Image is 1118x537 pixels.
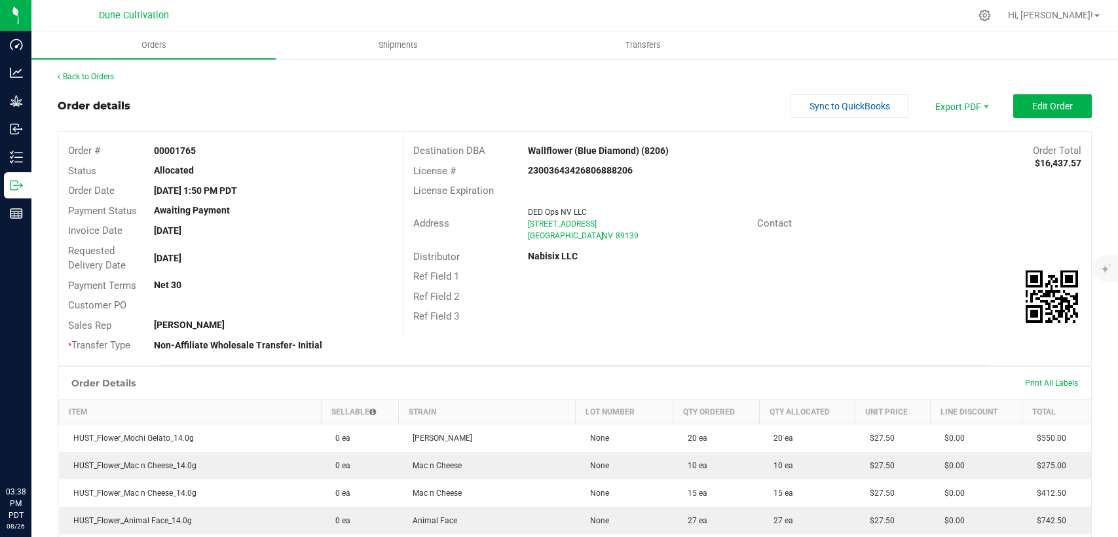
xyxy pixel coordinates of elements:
span: Print All Labels [1025,379,1078,388]
a: Shipments [276,31,520,59]
span: Customer PO [68,299,126,311]
span: None [584,516,609,525]
span: Sync to QuickBooks [810,101,890,111]
th: Unit Price [855,399,930,424]
li: Export PDF [922,94,1000,118]
span: HUST_Flower_Mac n Cheese_14.0g [67,489,196,498]
span: 20 ea [767,434,793,443]
inline-svg: Inbound [10,122,23,136]
inline-svg: Inventory [10,151,23,164]
th: Qty Allocated [759,399,855,424]
inline-svg: Analytics [10,66,23,79]
th: Qty Ordered [673,399,759,424]
span: Transfers [607,39,679,51]
button: Edit Order [1013,94,1092,118]
a: Back to Orders [58,72,114,81]
inline-svg: Dashboard [10,38,23,51]
strong: Awaiting Payment [154,205,230,215]
span: $275.00 [1030,461,1066,470]
span: 27 ea [767,516,793,525]
th: Line Discount [930,399,1022,424]
button: Sync to QuickBooks [791,94,908,118]
qrcode: 00001765 [1026,270,1078,323]
th: Strain [398,399,576,424]
span: $0.00 [938,434,965,443]
span: $742.50 [1030,516,1066,525]
th: Sellable [321,399,398,424]
span: 89139 [616,231,639,240]
span: Distributor [413,251,460,263]
strong: Wallflower (Blue Diamond) (8206) [528,145,669,156]
a: Orders [31,31,276,59]
span: HUST_Flower_Animal Face_14.0g [67,516,192,525]
strong: Net 30 [154,280,181,290]
span: Order Total [1033,145,1081,157]
span: $0.00 [938,489,965,498]
span: NV [602,231,613,240]
inline-svg: Grow [10,94,23,107]
span: Invoice Date [68,225,122,236]
span: Hi, [PERSON_NAME]! [1008,10,1093,20]
span: 10 ea [681,461,707,470]
span: Payment Status [68,205,137,217]
span: None [584,434,609,443]
span: Mac n Cheese [406,489,462,498]
strong: [DATE] 1:50 PM PDT [154,185,237,196]
p: 08/26 [6,521,26,531]
inline-svg: Outbound [10,179,23,192]
span: Destination DBA [413,145,485,157]
div: Order details [58,98,130,114]
span: DED Ops NV LLC [528,208,587,217]
span: 15 ea [681,489,707,498]
span: None [584,489,609,498]
span: License # [413,165,456,177]
span: 15 ea [767,489,793,498]
span: 0 ea [329,434,350,443]
span: Ref Field 2 [413,291,459,303]
span: Edit Order [1032,101,1073,111]
strong: Nabisix LLC [528,251,578,261]
span: Address [413,217,449,229]
span: $27.50 [863,461,895,470]
inline-svg: Reports [10,207,23,220]
span: [PERSON_NAME] [406,434,472,443]
span: Shipments [361,39,436,51]
span: 27 ea [681,516,707,525]
span: 20 ea [681,434,707,443]
span: Order # [68,145,100,157]
span: Ref Field 1 [413,270,459,282]
span: HUST_Flower_Mac n Cheese_14.0g [67,461,196,470]
span: 0 ea [329,461,350,470]
span: 0 ea [329,516,350,525]
span: Contact [757,217,792,229]
strong: [DATE] [154,253,181,263]
span: License Expiration [413,185,494,196]
span: Sales Rep [68,320,111,331]
span: $27.50 [863,516,895,525]
span: Requested Delivery Date [68,245,126,272]
span: Mac n Cheese [406,461,462,470]
span: Orders [124,39,184,51]
strong: [PERSON_NAME] [154,320,225,330]
span: $412.50 [1030,489,1066,498]
span: Status [68,165,96,177]
th: Item [59,399,322,424]
img: Scan me! [1026,270,1078,323]
span: $550.00 [1030,434,1066,443]
p: 03:38 PM PDT [6,486,26,521]
span: Animal Face [406,516,457,525]
strong: 00001765 [154,145,196,156]
a: Transfers [521,31,765,59]
span: $27.50 [863,434,895,443]
span: Dune Cultivation [99,10,169,21]
span: 10 ea [767,461,793,470]
span: $0.00 [938,516,965,525]
span: [GEOGRAPHIC_DATA] [528,231,603,240]
span: $0.00 [938,461,965,470]
strong: $16,437.57 [1035,158,1081,168]
strong: [DATE] [154,225,181,236]
strong: 23003643426806888206 [528,165,633,176]
span: None [584,461,609,470]
span: [STREET_ADDRESS] [528,219,597,229]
